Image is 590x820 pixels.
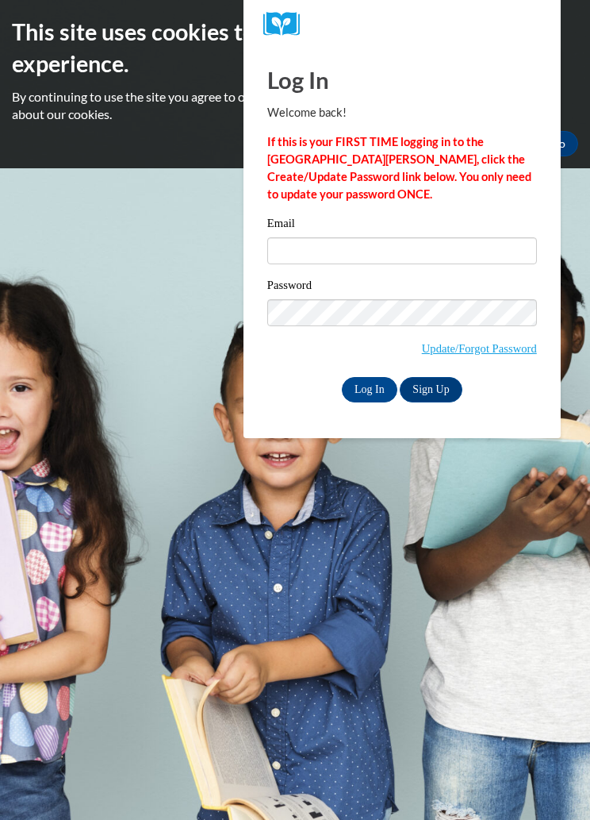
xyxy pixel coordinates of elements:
img: Logo brand [263,12,311,37]
label: Password [267,279,537,295]
a: COX Campus [263,12,541,37]
strong: If this is your FIRST TIME logging in to the [GEOGRAPHIC_DATA][PERSON_NAME], click the Create/Upd... [267,135,531,201]
p: By continuing to use the site you agree to our use of cookies. Use the ‘More info’ button to read... [12,88,578,123]
input: Log In [342,377,397,402]
p: Welcome back! [267,104,537,121]
a: Sign Up [400,377,462,402]
h1: Log In [267,64,537,96]
h2: This site uses cookies to help improve your learning experience. [12,16,578,80]
label: Email [267,218,537,233]
a: Update/Forgot Password [422,342,537,355]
